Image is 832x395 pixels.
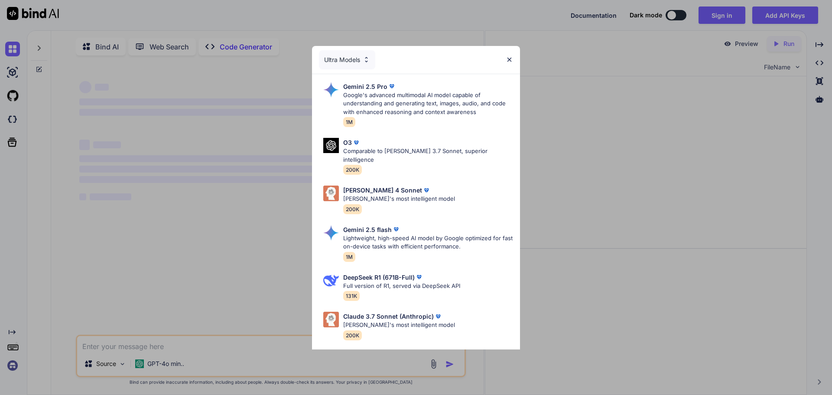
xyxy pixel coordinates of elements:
[323,138,339,153] img: Pick Models
[343,186,422,195] p: [PERSON_NAME] 4 Sonnet
[343,165,362,175] span: 200K
[343,312,434,321] p: Claude 3.7 Sonnet (Anthropic)
[343,273,415,282] p: DeepSeek R1 (671B-Full)
[392,225,400,234] img: premium
[343,147,513,164] p: Comparable to [PERSON_NAME] 3.7 Sonnet, superior intelligence
[319,50,375,69] div: Ultra Models
[343,321,455,330] p: [PERSON_NAME]'s most intelligent model
[323,82,339,98] img: Pick Models
[343,195,455,203] p: [PERSON_NAME]'s most intelligent model
[343,282,460,291] p: Full version of R1, served via DeepSeek API
[323,312,339,327] img: Pick Models
[343,330,362,340] span: 200K
[343,291,360,301] span: 131K
[422,186,431,195] img: premium
[387,82,396,91] img: premium
[343,82,387,91] p: Gemini 2.5 Pro
[343,234,513,251] p: Lightweight, high-speed AI model by Google optimized for fast on-device tasks with efficient perf...
[323,186,339,201] img: Pick Models
[352,138,361,147] img: premium
[506,56,513,63] img: close
[323,225,339,241] img: Pick Models
[363,56,370,63] img: Pick Models
[323,273,339,288] img: Pick Models
[415,273,423,281] img: premium
[343,91,513,117] p: Google's advanced multimodal AI model capable of understanding and generating text, images, audio...
[434,312,442,321] img: premium
[343,225,392,234] p: Gemini 2.5 flash
[343,252,355,262] span: 1M
[343,204,362,214] span: 200K
[343,117,355,127] span: 1M
[343,138,352,147] p: O3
